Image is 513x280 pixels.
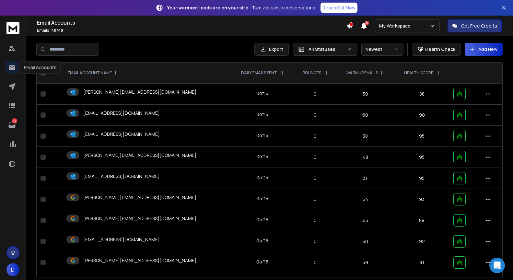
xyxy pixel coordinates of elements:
[298,112,332,118] p: 0
[51,28,63,33] span: 40 / 40
[404,70,433,76] p: HEALTH SCORE
[256,259,268,265] div: 0 of 15
[379,23,413,29] p: My Workspace
[256,174,268,181] div: 0 of 15
[298,133,332,139] p: 0
[298,259,332,266] p: 0
[83,152,196,158] p: [PERSON_NAME][EMAIL_ADDRESS][DOMAIN_NAME]
[83,236,160,243] p: [EMAIL_ADDRESS][DOMAIN_NAME]
[256,195,268,202] div: 0 of 15
[83,110,160,116] p: [EMAIL_ADDRESS][DOMAIN_NAME]
[167,5,248,11] strong: Your warmest leads are on your site
[83,173,160,180] p: [EMAIL_ADDRESS][DOMAIN_NAME]
[68,70,118,76] div: EMAIL ACCOUNT NAME
[336,168,394,189] td: 31
[298,91,332,97] p: 0
[256,111,268,118] div: 0 of 15
[6,263,19,276] button: D
[394,210,449,231] td: 89
[256,238,268,244] div: 0 of 15
[83,257,196,264] p: [PERSON_NAME][EMAIL_ADDRESS][DOMAIN_NAME]
[309,46,344,52] p: All Statuses
[412,43,461,56] button: Health Check
[12,118,17,123] p: 15
[167,5,315,11] p: – Turn visits into conversations
[256,153,268,160] div: 0 of 15
[241,70,277,76] p: DAILY EMAILS SENT
[465,43,503,56] button: Add New
[37,28,346,33] p: Emails :
[361,43,403,56] button: Newest
[256,216,268,223] div: 0 of 15
[322,5,356,11] p: Reach Out Now
[336,105,394,126] td: 60
[336,126,394,147] td: 38
[254,43,289,56] button: Export
[298,196,332,203] p: 0
[461,23,497,29] p: Get Free Credits
[336,252,394,273] td: 59
[336,84,394,105] td: 30
[83,215,196,222] p: [PERSON_NAME][EMAIL_ADDRESS][DOMAIN_NAME]
[489,258,505,273] div: Open Intercom Messenger
[425,46,455,52] p: Health Check
[394,126,449,147] td: 95
[394,105,449,126] td: 90
[256,132,268,139] div: 0 of 15
[336,210,394,231] td: 65
[83,131,160,137] p: [EMAIL_ADDRESS][DOMAIN_NAME]
[303,70,321,76] p: BOUNCES
[394,84,449,105] td: 88
[336,147,394,168] td: 48
[394,147,449,168] td: 95
[6,22,19,34] img: logo
[394,252,449,273] td: 91
[346,70,378,76] p: WARMUP EMAILS
[20,61,61,74] div: Email Accounts
[256,90,268,97] div: 0 of 15
[298,238,332,245] p: 0
[336,189,394,210] td: 54
[298,175,332,181] p: 0
[394,189,449,210] td: 93
[6,118,18,131] a: 15
[394,168,449,189] td: 95
[448,19,502,32] button: Get Free Credits
[394,231,449,252] td: 92
[298,217,332,224] p: 0
[83,89,196,95] p: [PERSON_NAME][EMAIL_ADDRESS][DOMAIN_NAME]
[37,19,346,27] h1: Email Accounts
[321,3,357,13] a: Reach Out Now
[83,194,196,201] p: [PERSON_NAME][EMAIL_ADDRESS][DOMAIN_NAME]
[336,231,394,252] td: 50
[298,154,332,160] p: 0
[365,21,369,25] span: 8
